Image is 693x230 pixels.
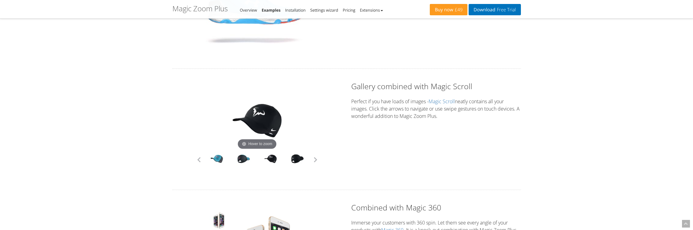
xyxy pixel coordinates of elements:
[453,7,463,12] span: £49
[285,7,306,13] a: Installation
[360,7,383,13] a: Extensions
[351,81,521,92] h2: Gallery combined with Magic Scroll
[240,7,257,13] a: Overview
[469,4,521,15] a: DownloadFree Trial
[430,4,467,15] a: Buy now£49
[310,7,338,13] a: Settings wizard
[351,202,521,213] h2: Combined with Magic 360
[351,98,521,120] p: Perfect if you have loads of images - neatly contains all your images. Click the arrows to naviga...
[172,5,228,13] h1: Magic Zoom Plus
[227,90,288,151] a: Hover to zoom
[262,7,281,13] a: Examples
[343,7,355,13] a: Pricing
[495,7,516,12] span: Free Trial
[429,98,455,105] a: Magic Scroll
